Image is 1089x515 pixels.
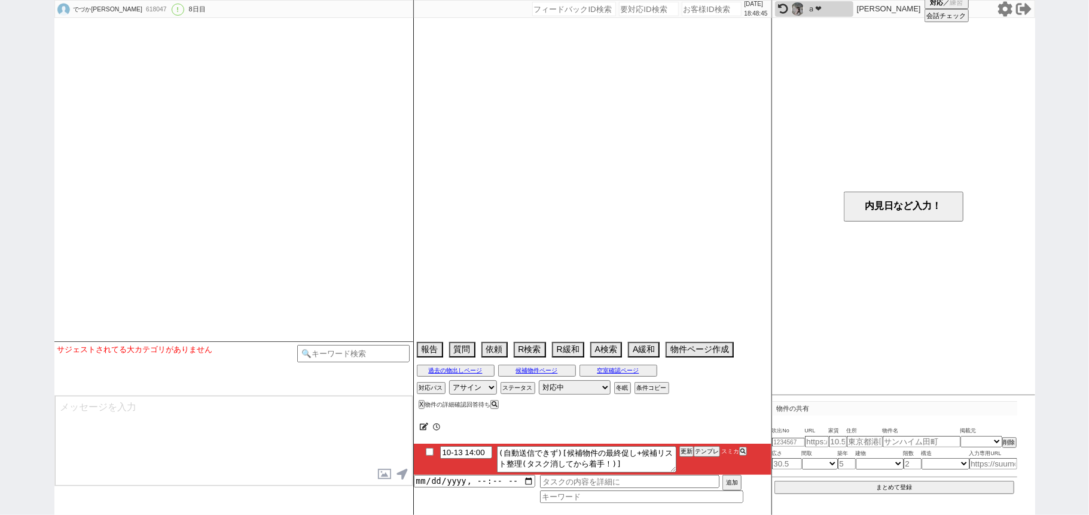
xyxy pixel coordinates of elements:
input: お客様ID検索 [682,2,742,16]
input: 5 [838,458,856,469]
span: 吹出No [772,426,805,436]
div: ! [172,4,184,16]
button: 物件ページ作成 [666,342,734,358]
button: 会話チェック [925,9,969,22]
input: 2 [904,458,922,469]
input: フィードバックID検索 [532,2,616,16]
button: 候補物件ページ [498,365,576,377]
button: X [419,400,425,409]
span: スミカ [720,448,739,455]
input: 30.5 [772,458,802,469]
button: 空室確認ページ [579,365,657,377]
span: 建物 [856,449,904,459]
p: 物件の共有 [772,401,1017,416]
button: 追加 [722,475,742,490]
span: URL [805,426,829,436]
button: R緩和 [552,342,584,358]
span: 物件名 [883,426,960,436]
div: 618047 [142,5,169,14]
img: default_icon.jpg [57,3,70,16]
button: テンプレ [694,446,720,457]
button: R検索 [514,342,546,358]
input: https://suumo.jp/chintai/jnc_000022489271 [805,436,829,447]
div: でづか[PERSON_NAME] [72,5,142,14]
span: 掲載元 [960,426,977,436]
input: 要対応ID検索 [619,2,679,16]
p: [PERSON_NAME] [857,4,921,14]
input: 10.5 [829,436,847,447]
button: 削除 [1002,437,1017,448]
img: 0hnXsjQQZTMXdeEyOW4w5PCC5DMh19YmhlcHUpEGlBZxdicXEndCZ_FjgXPBNncSQkISV8QmtAPEVSAEYRQEXNQ1kjb0BnIXI... [791,2,804,16]
span: 築年 [838,449,856,459]
input: 🔍キーワード検索 [297,345,410,362]
button: ステータス [501,382,535,394]
button: 内見日など入力！ [844,192,963,222]
p: 18:48:45 [745,9,768,19]
div: 8日目 [189,5,206,14]
span: 家賃 [829,426,847,436]
input: キーワード [540,490,743,503]
input: 東京都港区海岸３ [847,436,883,447]
input: https://suumo.jp/chintai/jnc_000022489271 [969,458,1017,469]
div: サジェストされてる大カテゴリがありません [57,345,297,355]
input: タスクの内容を詳細に [540,475,719,488]
button: 対応パス [417,382,446,394]
span: 階数 [904,449,922,459]
span: 会話チェック [927,11,966,20]
button: A検索 [590,342,622,358]
button: 更新 [679,446,694,457]
input: 1234567 [772,438,805,447]
button: A緩和 [628,342,660,358]
button: 報告 [417,342,443,358]
span: 構造 [922,449,969,459]
button: 条件コピー [635,382,669,394]
span: 住所 [847,426,883,436]
button: 依頼 [481,342,508,358]
button: 冬眠 [614,382,631,394]
input: サンハイム田町 [883,436,960,447]
button: 過去の物出しページ [417,365,495,377]
div: 物件の詳細確認回答待ち [419,401,502,408]
button: まとめて登録 [774,481,1015,494]
div: ａ❤︎ [807,4,850,14]
span: 入力専用URL [969,449,1017,459]
span: 広さ [772,449,802,459]
span: 間取 [802,449,838,459]
button: 質問 [449,342,475,358]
